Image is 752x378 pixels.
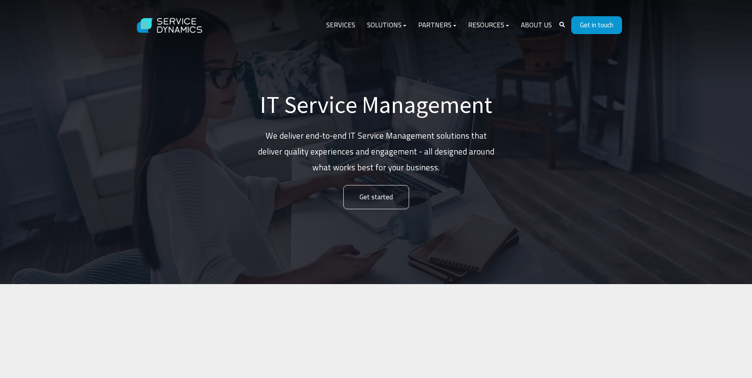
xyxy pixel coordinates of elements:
[130,10,210,41] img: Service Dynamics Logo - White
[515,16,558,35] a: About Us
[257,90,495,119] h1: IT Service Management
[343,185,409,209] a: Get started
[571,16,622,34] a: Get in touch
[320,16,558,35] div: Navigation Menu
[361,16,412,35] a: Solutions
[462,16,515,35] a: Resources
[257,128,495,176] p: We deliver end-to-end IT Service Management solutions that deliver quality experiences and engage...
[412,16,462,35] a: Partners
[320,16,361,35] a: Services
